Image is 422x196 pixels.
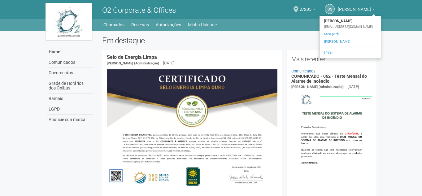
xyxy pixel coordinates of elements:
[320,49,381,56] a: Sair
[188,20,217,29] a: Minha Unidade
[348,84,359,89] div: [DATE]
[107,54,157,60] a: Selo de Energia Limpa
[300,8,315,13] a: 2/205
[325,4,335,14] a: GS
[320,25,381,29] div: [EMAIL_ADDRESS][DOMAIN_NAME]
[47,68,93,78] a: Documentos
[320,31,381,38] a: Meu perfil
[47,78,93,94] a: Grade de Horários dos Ônibus
[102,6,176,15] span: O2 Corporate & Offices
[47,47,93,57] a: Home
[47,115,93,125] a: Anuncie sua marca
[291,54,372,64] h2: Mais recentes
[338,1,371,12] span: Gilberto Stiebler Filho
[291,85,344,89] span: [PERSON_NAME] (Administração)
[338,8,375,13] a: [PERSON_NAME]
[47,94,93,104] a: Ramais
[163,60,174,66] div: [DATE]
[47,104,93,115] a: LGPD
[156,20,181,29] a: Autorizações
[300,1,311,12] span: 2/205
[107,61,159,65] span: [PERSON_NAME] (Administração)
[103,20,124,29] a: Chamados
[291,74,367,83] a: COMUNICADO - 062 - Teste Mensal do Alarme de Incêndio
[320,38,381,46] a: [PERSON_NAME]
[46,3,92,40] img: logo.jpg
[131,20,149,29] a: Reservas
[107,69,277,190] img: COMUNICADO%20-%20054%20-%20Selo%20de%20Energia%20Limpa%20-%20P%C3%A1g.%202.jpg
[102,36,377,45] h2: Em destaque
[320,17,381,25] strong: [PERSON_NAME]
[291,69,315,73] a: Comunicados
[47,57,93,68] a: Comunicados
